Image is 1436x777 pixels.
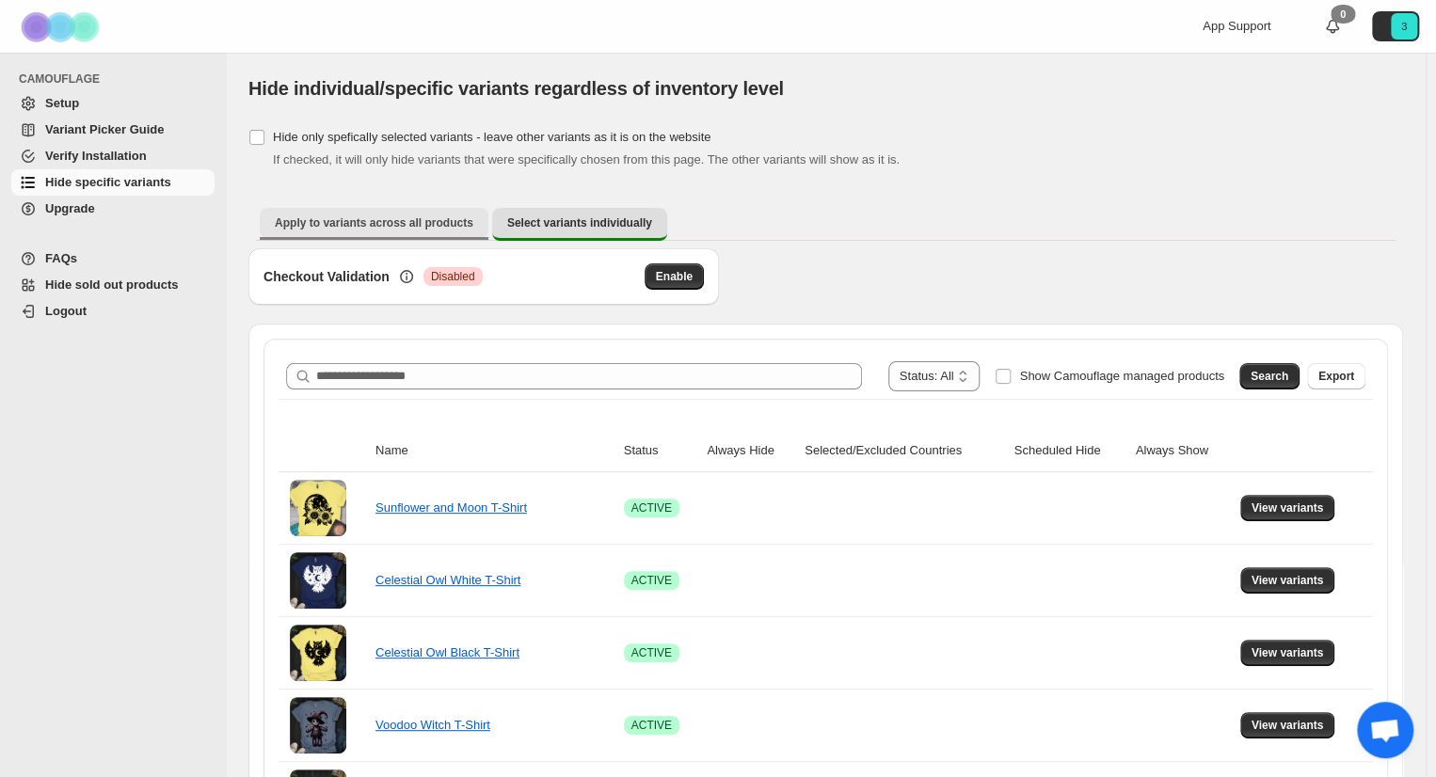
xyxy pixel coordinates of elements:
[290,552,346,609] img: Celestial Owl White T-Shirt
[45,96,79,110] span: Setup
[645,263,704,290] button: Enable
[1203,19,1270,33] span: App Support
[1318,369,1354,384] span: Export
[1252,500,1324,515] span: View variants
[1391,13,1417,40] span: Avatar with initials 3
[11,298,215,325] a: Logout
[273,152,900,166] span: If checked, it will only hide variants that were specifically chosen from this page. The other va...
[375,645,519,659] a: Celestial Owl Black T-Shirt
[1252,645,1324,660] span: View variants
[1240,640,1335,666] button: View variants
[631,645,672,660] span: ACTIVE
[701,430,799,472] th: Always Hide
[1252,718,1324,733] span: View variants
[248,78,784,99] span: Hide individual/specific variants regardless of inventory level
[263,267,390,286] h3: Checkout Validation
[1240,567,1335,594] button: View variants
[260,208,488,238] button: Apply to variants across all products
[1240,495,1335,521] button: View variants
[45,277,179,292] span: Hide sold out products
[375,500,527,515] a: Sunflower and Moon T-Shirt
[11,117,215,143] a: Variant Picker Guide
[507,215,652,230] span: Select variants individually
[11,90,215,117] a: Setup
[1130,430,1235,472] th: Always Show
[11,246,215,272] a: FAQs
[1019,369,1224,383] span: Show Camouflage managed products
[45,201,95,215] span: Upgrade
[11,169,215,196] a: Hide specific variants
[290,480,346,536] img: Sunflower and Moon T-Shirt
[370,430,618,472] th: Name
[11,143,215,169] a: Verify Installation
[1307,363,1365,389] button: Export
[275,215,473,230] span: Apply to variants across all products
[431,269,475,284] span: Disabled
[1372,11,1419,41] button: Avatar with initials 3
[799,430,1008,472] th: Selected/Excluded Countries
[45,175,171,189] span: Hide specific variants
[1323,17,1342,36] a: 0
[15,1,109,53] img: Camouflage
[45,304,87,318] span: Logout
[45,122,164,136] span: Variant Picker Guide
[1251,369,1288,384] span: Search
[19,71,216,87] span: CAMOUFLAGE
[290,697,346,753] img: Voodoo Witch T-Shirt
[1331,5,1355,24] div: 0
[631,573,672,588] span: ACTIVE
[375,573,520,587] a: Celestial Owl White T-Shirt
[1239,363,1300,389] button: Search
[1240,712,1335,738] button: View variants
[656,269,693,284] span: Enable
[11,272,215,298] a: Hide sold out products
[1252,573,1324,588] span: View variants
[618,430,702,472] th: Status
[45,251,77,265] span: FAQs
[45,149,147,163] span: Verify Installation
[1401,21,1407,32] text: 3
[273,130,710,144] span: Hide only spefically selected variants - leave other variants as it is on the website
[290,625,346,681] img: Celestial Owl Black T-Shirt
[1009,430,1130,472] th: Scheduled Hide
[631,718,672,733] span: ACTIVE
[1357,702,1413,758] div: Open chat
[375,718,490,732] a: Voodoo Witch T-Shirt
[492,208,667,241] button: Select variants individually
[631,500,672,515] span: ACTIVE
[11,196,215,222] a: Upgrade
